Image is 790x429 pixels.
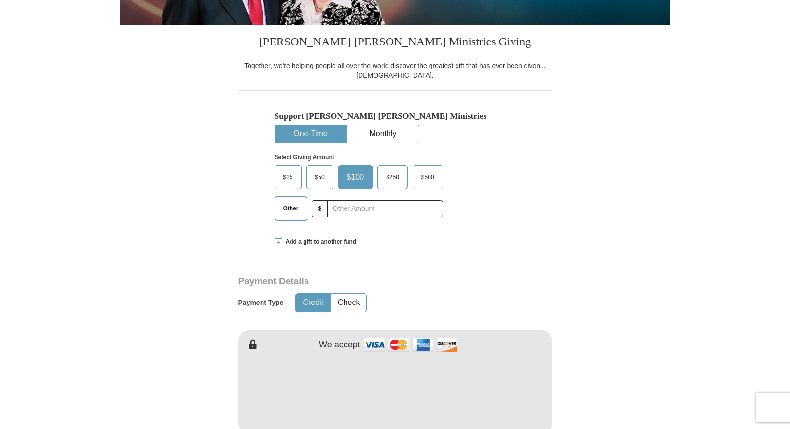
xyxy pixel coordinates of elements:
span: $100 [342,170,369,184]
button: Check [331,294,366,312]
h3: [PERSON_NAME] [PERSON_NAME] Ministries Giving [238,25,552,61]
span: $50 [310,170,330,184]
input: Other Amount [327,200,443,217]
div: Together, we're helping people all over the world discover the greatest gift that has ever been g... [238,61,552,80]
h5: Payment Type [238,299,284,307]
h4: We accept [319,340,360,350]
img: credit cards accepted [362,334,459,355]
span: $250 [381,170,404,184]
h5: Support [PERSON_NAME] [PERSON_NAME] Ministries [275,111,516,121]
h3: Payment Details [238,276,485,287]
span: $25 [278,170,298,184]
button: Credit [296,294,330,312]
button: Monthly [347,125,419,143]
strong: Select Giving Amount [275,154,334,161]
span: $500 [416,170,439,184]
span: Other [278,201,304,216]
span: Add a gift to another fund [282,238,357,246]
span: $ [312,200,328,217]
button: One-Time [275,125,346,143]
